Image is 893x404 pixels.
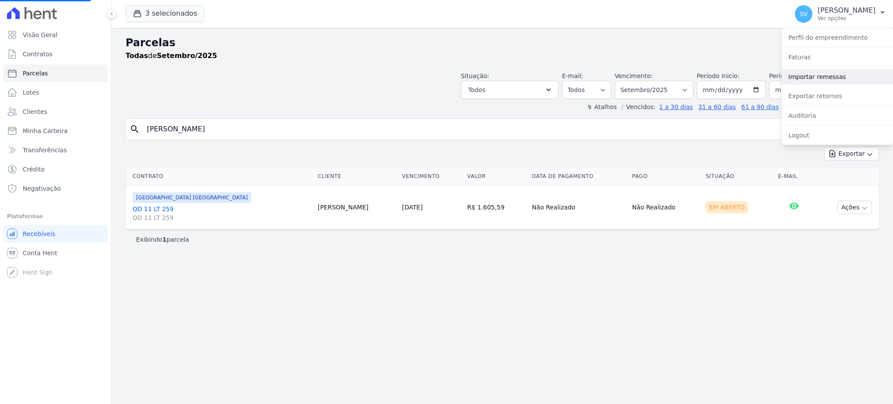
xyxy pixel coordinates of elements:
span: [GEOGRAPHIC_DATA] [GEOGRAPHIC_DATA] [133,192,251,203]
label: ↯ Atalhos [587,103,617,110]
label: Vencimento: [615,72,653,79]
span: Transferências [23,146,67,154]
div: Plataformas [7,211,104,222]
a: Contratos [3,45,108,63]
a: Exportar retornos [781,88,893,104]
a: Negativação [3,180,108,197]
span: QD 11 LT 259 [133,213,311,222]
span: Crédito [23,165,45,174]
span: Recebíveis [23,229,55,238]
th: Situação [702,168,774,185]
td: R$ 1.605,59 [464,185,528,229]
a: QD 11 LT 259QD 11 LT 259 [133,205,311,222]
a: Recebíveis [3,225,108,243]
td: Não Realizado [528,185,629,229]
span: Lotes [23,88,39,97]
a: Faturas [781,49,893,65]
button: SV [PERSON_NAME] Ver opções [788,2,893,26]
h2: Parcelas [126,35,879,51]
a: Lotes [3,84,108,101]
p: Ver opções [818,15,876,22]
strong: Setembro/2025 [157,51,217,60]
span: Todos [468,85,485,95]
th: Cliente [314,168,399,185]
td: Não Realizado [629,185,702,229]
td: [PERSON_NAME] [314,185,399,229]
span: Contratos [23,50,52,58]
i: search [130,124,140,134]
a: Conta Hent [3,244,108,262]
button: Todos [461,81,559,99]
a: 1 a 30 dias [659,103,693,110]
a: 61 a 90 dias [741,103,779,110]
p: Exibindo parcela [136,235,189,244]
a: Clientes [3,103,108,120]
b: 1 [162,236,167,243]
button: 3 selecionados [126,5,205,22]
a: Minha Carteira [3,122,108,140]
p: [PERSON_NAME] [818,6,876,15]
span: Negativação [23,184,61,193]
a: Importar remessas [781,69,893,85]
span: Conta Hent [23,249,57,257]
a: Perfil do empreendimento [781,30,893,45]
button: Exportar [824,147,879,161]
th: Valor [464,168,528,185]
label: Período Fim: [769,72,838,81]
a: 31 a 60 dias [698,103,736,110]
span: Parcelas [23,69,48,78]
th: Data de Pagamento [528,168,629,185]
label: Vencidos: [622,103,655,110]
a: Transferências [3,141,108,159]
span: Visão Geral [23,31,58,39]
p: de [126,51,217,61]
span: SV [800,11,808,17]
th: Vencimento [399,168,464,185]
button: Ações [837,201,872,214]
input: Buscar por nome do lote ou do cliente [142,120,875,138]
a: Parcelas [3,65,108,82]
a: Crédito [3,161,108,178]
a: [DATE] [402,204,423,211]
th: Pago [629,168,702,185]
label: Período Inicío: [697,72,740,79]
span: Minha Carteira [23,127,68,135]
div: Em Aberto [706,201,748,213]
th: Contrato [126,168,314,185]
label: Situação: [461,72,489,79]
a: Visão Geral [3,26,108,44]
a: Auditoria [781,108,893,123]
strong: Todas [126,51,148,60]
label: E-mail: [562,72,583,79]
a: Logout [781,127,893,143]
span: Clientes [23,107,47,116]
th: E-mail [775,168,813,185]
